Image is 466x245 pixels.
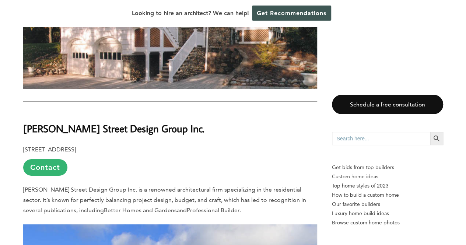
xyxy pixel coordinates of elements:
span: and [177,207,187,214]
input: Search here... [332,132,430,145]
svg: Search [432,134,441,143]
p: Get bids from top builders [332,163,443,172]
span: Professional Builder. [187,207,241,214]
span: Better Homes and Gardens [104,207,177,214]
a: Schedule a free consultation [332,95,443,114]
a: Contact [23,159,67,176]
span: [PERSON_NAME] Street Design Group Inc. is a renowned architectural firm specializing in the resid... [23,186,306,214]
b: [PERSON_NAME] Street Design Group Inc. [23,122,204,135]
b: [STREET_ADDRESS] [23,146,76,153]
a: Custom home ideas [332,172,443,181]
iframe: Drift Widget Chat Controller [325,192,457,236]
a: Get Recommendations [252,6,331,21]
a: Top home styles of 2023 [332,181,443,190]
a: How to build a custom home [332,190,443,200]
